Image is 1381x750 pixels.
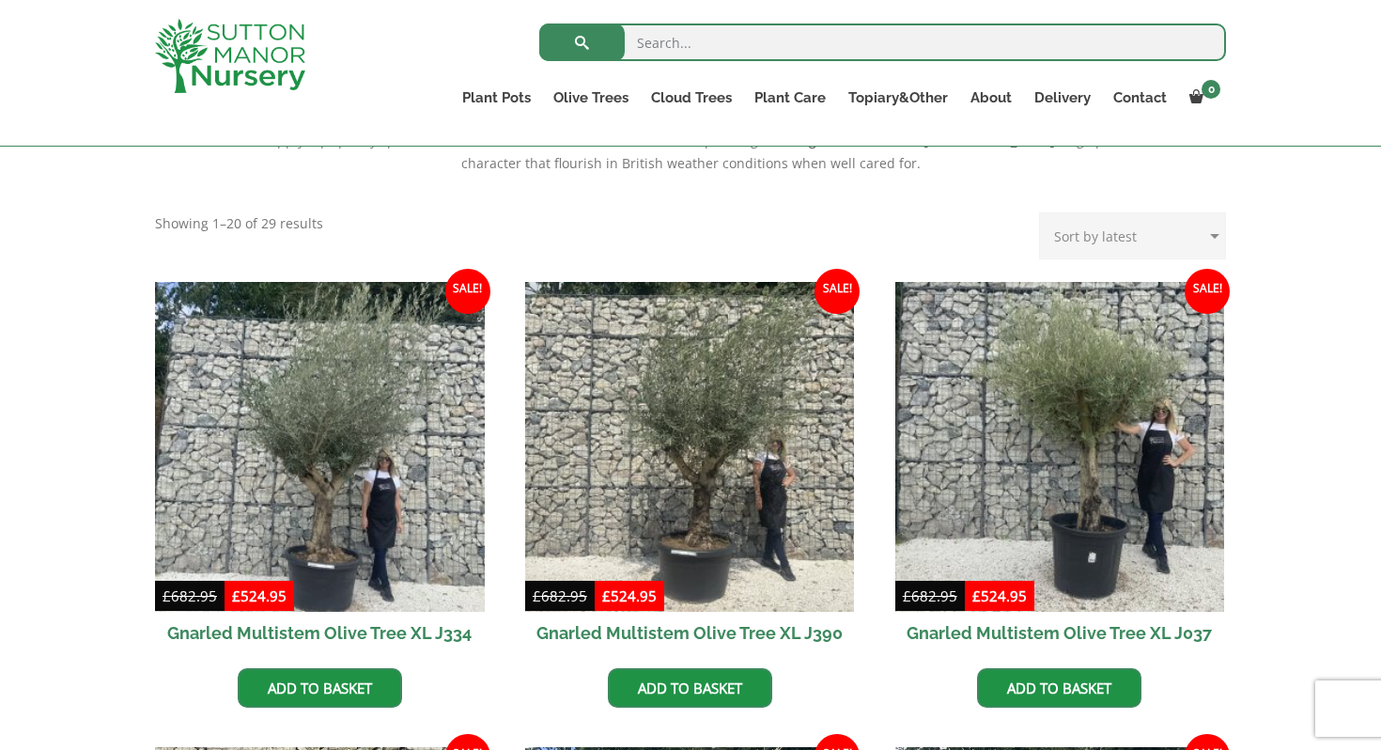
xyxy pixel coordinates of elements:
input: Search... [539,23,1226,61]
p: Showing 1–20 of 29 results [155,212,323,235]
a: Plant Pots [451,85,542,111]
span: Sale! [815,269,860,314]
span: £ [163,586,171,605]
a: Sale! Gnarled Multistem Olive Tree XL J390 [525,282,855,654]
span: Sale! [445,269,490,314]
h2: Gnarled Multistem Olive Tree XL J334 [155,612,485,654]
a: Olive Trees [542,85,640,111]
a: Plant Care [743,85,837,111]
img: Gnarled Multistem Olive Tree XL J390 [525,282,855,612]
a: Add to basket: “Gnarled Multistem Olive Tree XL J037” [977,668,1141,708]
img: logo [155,19,305,93]
a: Sale! Gnarled Multistem Olive Tree XL J037 [895,282,1225,654]
select: Shop order [1039,212,1226,259]
a: About [959,85,1023,111]
a: Contact [1102,85,1178,111]
bdi: 682.95 [533,586,587,605]
a: Cloud Trees [640,85,743,111]
span: Sale! [1185,269,1230,314]
a: Sale! Gnarled Multistem Olive Tree XL J334 [155,282,485,654]
a: 0 [1178,85,1226,111]
img: Gnarled Multistem Olive Tree XL J334 [155,282,485,612]
span: 0 [1202,80,1220,99]
span: £ [232,586,241,605]
span: £ [533,586,541,605]
a: Add to basket: “Gnarled Multistem Olive Tree XL J390” [608,668,772,708]
span: £ [972,586,981,605]
bdi: 524.95 [602,586,657,605]
a: Topiary&Other [837,85,959,111]
img: Gnarled Multistem Olive Tree XL J037 [895,282,1225,612]
a: Delivery [1023,85,1102,111]
span: £ [903,586,911,605]
bdi: 682.95 [903,586,957,605]
bdi: 524.95 [232,586,287,605]
span: £ [602,586,611,605]
bdi: 524.95 [972,586,1027,605]
bdi: 682.95 [163,586,217,605]
a: Add to basket: “Gnarled Multistem Olive Tree XL J334” [238,668,402,708]
h2: Gnarled Multistem Olive Tree XL J390 [525,612,855,654]
h2: Gnarled Multistem Olive Tree XL J037 [895,612,1225,654]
